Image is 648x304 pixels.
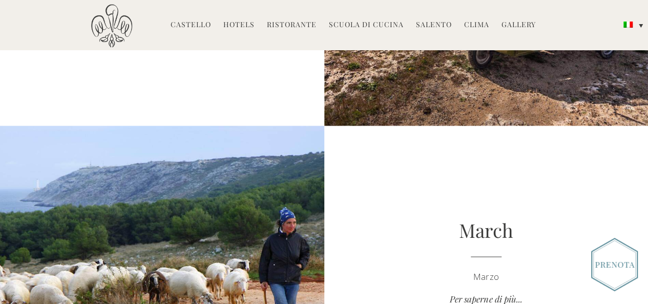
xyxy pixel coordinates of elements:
a: March [459,217,513,242]
a: Ristorante [267,19,317,31]
img: Castello di Ugento [91,4,132,48]
a: Salento [416,19,452,31]
a: Hotels [223,19,255,31]
a: Scuola di Cucina [329,19,404,31]
a: Clima [464,19,489,31]
img: Book_Button_Italian.png [591,238,638,291]
p: Marzo [372,270,599,283]
img: Italiano [623,22,633,28]
a: Castello [171,19,211,31]
a: Gallery [501,19,536,31]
